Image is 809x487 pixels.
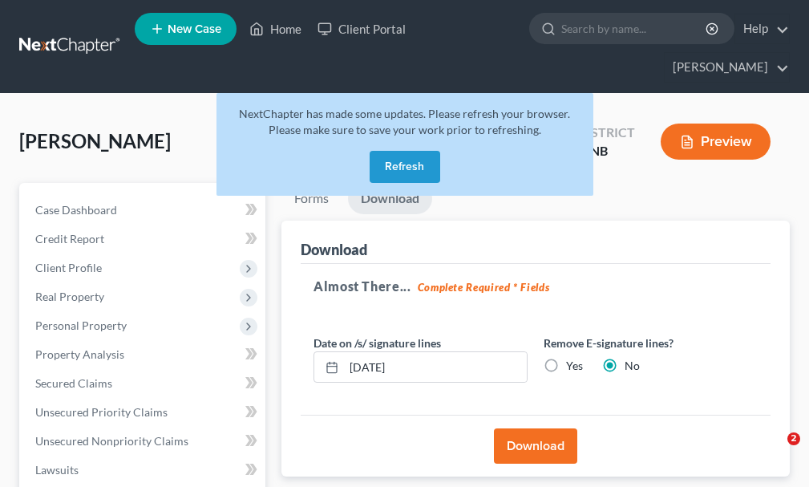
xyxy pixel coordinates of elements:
strong: Complete Required * Fields [418,281,550,294]
a: Unsecured Nonpriority Claims [22,427,265,456]
span: Client Profile [35,261,102,274]
span: Lawsuits [35,463,79,477]
a: Case Dashboard [22,196,265,225]
div: IANB [577,142,635,160]
label: Remove E-signature lines? [544,335,758,351]
span: [PERSON_NAME] [19,129,171,152]
button: Refresh [370,151,440,183]
label: Date on /s/ signature lines [313,335,441,351]
a: Lawsuits [22,456,265,485]
a: Home [241,14,309,43]
span: Real Property [35,290,104,303]
div: District [577,124,635,142]
button: Preview [661,124,771,160]
span: New Case [168,23,221,35]
a: [PERSON_NAME] [665,53,789,82]
input: Search by name... [561,14,708,43]
span: Case Dashboard [35,203,117,217]
a: Unsecured Priority Claims [22,398,265,427]
div: Download [301,240,367,259]
span: Property Analysis [35,347,124,361]
label: No [625,358,640,374]
button: Download [494,428,577,464]
span: Unsecured Priority Claims [35,405,168,419]
span: Credit Report [35,232,104,246]
span: Personal Property [35,319,127,332]
a: Client Portal [309,14,414,43]
a: Credit Report [22,225,265,254]
span: 2 [787,432,800,445]
label: Yes [566,358,583,374]
span: Unsecured Nonpriority Claims [35,434,188,448]
a: Property Analysis [22,340,265,369]
a: Help [735,14,789,43]
span: Secured Claims [35,376,112,390]
span: NextChapter has made some updates. Please refresh your browser. Please make sure to save your wor... [239,107,570,136]
input: MM/DD/YYYY [344,352,527,383]
h5: Almost There... [313,277,758,296]
iframe: Intercom live chat [754,432,793,471]
a: Secured Claims [22,369,265,398]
